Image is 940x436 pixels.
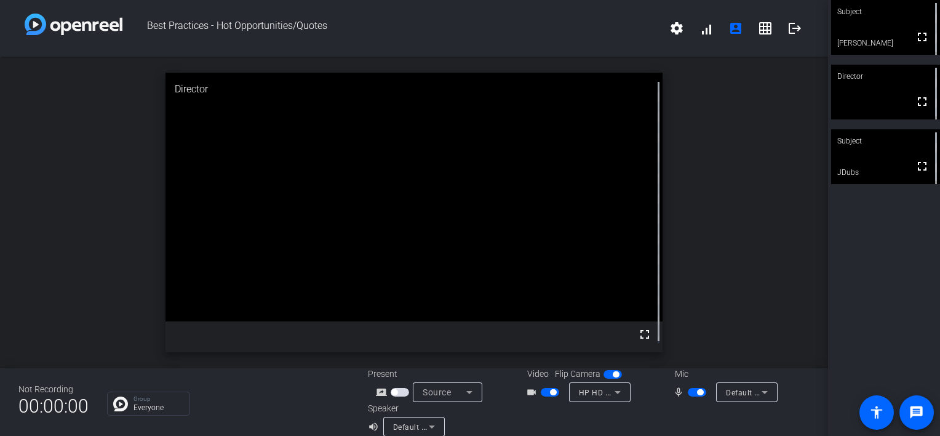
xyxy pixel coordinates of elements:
[869,405,884,420] mat-icon: accessibility
[555,368,600,381] span: Flip Camera
[663,368,786,381] div: Mic
[526,385,541,400] mat-icon: videocam_outline
[637,327,652,342] mat-icon: fullscreen
[726,387,870,397] span: Default - Headset (2- Poly V4320 Series)
[909,405,924,420] mat-icon: message
[376,385,391,400] mat-icon: screen_share_outline
[669,21,684,36] mat-icon: settings
[18,383,89,396] div: Not Recording
[527,368,549,381] span: Video
[831,129,940,153] div: Subject
[758,21,773,36] mat-icon: grid_on
[691,14,721,43] button: signal_cellular_alt
[113,397,128,411] img: Chat Icon
[368,402,442,415] div: Speaker
[133,404,183,411] p: Everyone
[25,14,122,35] img: white-gradient.svg
[728,21,743,36] mat-icon: account_box
[579,387,677,397] span: HP HD Camera (04f2:b6bf)
[393,422,596,432] span: Default - Headphones (2- Poly V4320 Series) (Bluetooth)
[673,385,688,400] mat-icon: mic_none
[831,65,940,88] div: Director
[423,387,451,397] span: Source
[18,391,89,421] span: 00:00:00
[368,419,383,434] mat-icon: volume_up
[787,21,802,36] mat-icon: logout
[368,368,491,381] div: Present
[122,14,662,43] span: Best Practices - Hot Opportunities/Quotes
[165,73,663,106] div: Director
[915,30,930,44] mat-icon: fullscreen
[915,159,930,174] mat-icon: fullscreen
[915,94,930,109] mat-icon: fullscreen
[133,396,183,402] p: Group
